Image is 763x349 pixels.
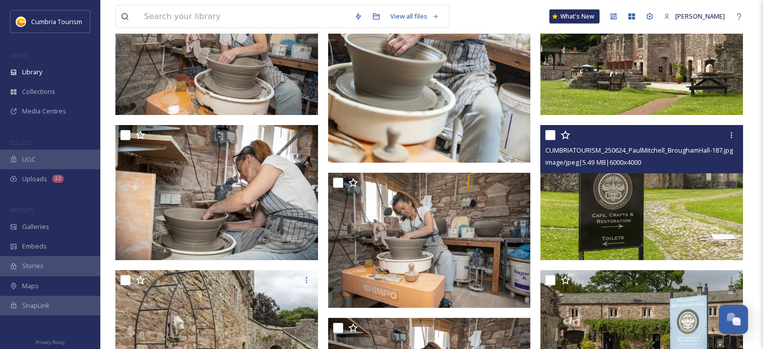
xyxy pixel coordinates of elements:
span: WIDGETS [10,206,33,214]
span: UGC [22,155,36,164]
button: Open Chat [719,305,748,334]
span: Embeds [22,242,47,251]
a: What's New [549,10,599,24]
span: image/jpeg | 5.49 MB | 6000 x 4000 [545,158,641,167]
span: Uploads [22,174,47,184]
a: [PERSON_NAME] [659,7,730,26]
span: [PERSON_NAME] [675,12,725,21]
span: Privacy Policy [36,339,65,345]
img: images.jpg [16,17,26,27]
span: Media Centres [22,106,66,116]
img: CUMBRIATOURISM_250624_PaulMitchell_BroughamHall-187.jpg [540,125,743,261]
span: COLLECT [10,139,32,147]
a: View all files [385,7,444,26]
span: SnapLink [22,301,50,310]
a: Privacy Policy [36,335,65,347]
span: Stories [22,261,44,271]
span: Maps [22,281,39,291]
span: Library [22,67,42,77]
input: Search your library [139,6,349,28]
span: Galleries [22,222,49,231]
img: CUMBRIATOURISM_250624_PaulMitchell_BroughamHall-193.jpg [328,173,531,308]
span: CUMBRIATOURISM_250624_PaulMitchell_BroughamHall-187.jpg [545,146,732,155]
img: CUMBRIATOURISM_250624_PaulMitchell_BroughamHall-190.jpg [115,125,318,261]
div: 22 [52,175,64,183]
span: Collections [22,87,55,96]
span: Cumbria Tourism [31,17,82,26]
span: MEDIA [10,52,28,59]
